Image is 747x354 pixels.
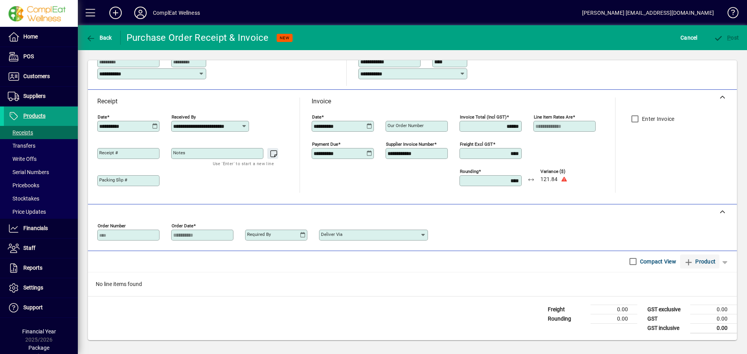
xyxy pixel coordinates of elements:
button: Add [103,6,128,20]
span: Staff [23,245,35,251]
a: POS [4,47,78,66]
mat-label: Received by [172,114,196,120]
mat-label: Deliver via [321,232,342,237]
span: Customers [23,73,50,79]
span: Financial Year [22,328,56,335]
span: P [727,35,731,41]
mat-label: Order date [172,223,193,228]
span: POS [23,53,34,59]
span: Price Updates [8,209,46,215]
button: Profile [128,6,153,20]
span: Product [684,255,715,268]
mat-label: Supplier invoice number [386,141,434,147]
div: No line items found [88,272,737,296]
td: GST inclusive [644,323,690,333]
button: Cancel [679,31,700,45]
span: Financials [23,225,48,231]
label: Compact View [638,258,676,265]
button: Product [680,255,719,269]
td: 0.00 [690,323,737,333]
td: 0.00 [690,305,737,314]
span: Write Offs [8,156,37,162]
a: Write Offs [4,152,78,166]
mat-label: Rounding [460,169,479,174]
mat-label: Freight excl GST [460,141,493,147]
div: Purchase Order Receipt & Invoice [126,31,269,44]
span: Pricebooks [8,182,39,188]
a: Stocktakes [4,192,78,205]
span: Stocktakes [8,195,39,202]
a: Settings [4,278,78,298]
span: Receipts [8,129,33,136]
a: Receipts [4,126,78,139]
a: Transfers [4,139,78,152]
span: Home [23,33,38,40]
mat-label: Required by [247,232,271,237]
span: Serial Numbers [8,169,49,175]
a: Serial Numbers [4,166,78,179]
td: 0.00 [591,305,637,314]
td: 0.00 [591,314,637,323]
span: Reports [23,265,42,271]
a: Knowledge Base [722,2,737,27]
mat-label: Payment due [312,141,338,147]
button: Post [712,31,741,45]
a: Support [4,298,78,317]
span: Suppliers [23,93,46,99]
mat-hint: Use 'Enter' to start a new line [213,159,274,168]
span: Settings [23,284,43,291]
td: 0.00 [690,314,737,323]
mat-label: Date [98,114,107,120]
span: Back [86,35,112,41]
mat-label: Notes [173,150,185,155]
td: GST [644,314,690,323]
span: Support [23,304,43,310]
span: ost [714,35,739,41]
a: Financials [4,219,78,238]
a: Suppliers [4,87,78,106]
mat-label: Line item rates are [534,114,573,120]
mat-label: Packing Slip # [99,177,127,183]
mat-label: Date [312,114,321,120]
span: 121.84 [540,176,558,183]
span: Package [28,345,49,351]
div: [PERSON_NAME] [EMAIL_ADDRESS][DOMAIN_NAME] [582,7,714,19]
mat-label: Order number [98,223,126,228]
span: NEW [280,35,289,40]
td: Rounding [544,314,591,323]
td: Freight [544,305,591,314]
a: Customers [4,67,78,86]
a: Reports [4,258,78,278]
a: Home [4,27,78,47]
td: GST exclusive [644,305,690,314]
button: Back [84,31,114,45]
mat-label: Receipt # [99,150,118,155]
a: Pricebooks [4,179,78,192]
label: Enter Invoice [640,115,674,123]
mat-label: Our order number [388,123,424,128]
span: Products [23,113,46,119]
a: Staff [4,239,78,258]
app-page-header-button: Back [78,31,121,45]
a: Price Updates [4,205,78,218]
span: Transfers [8,143,35,149]
span: Variance ($) [540,169,587,174]
mat-label: Invoice Total (incl GST) [460,114,507,120]
span: Cancel [680,31,698,44]
div: ComplEat Wellness [153,7,200,19]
